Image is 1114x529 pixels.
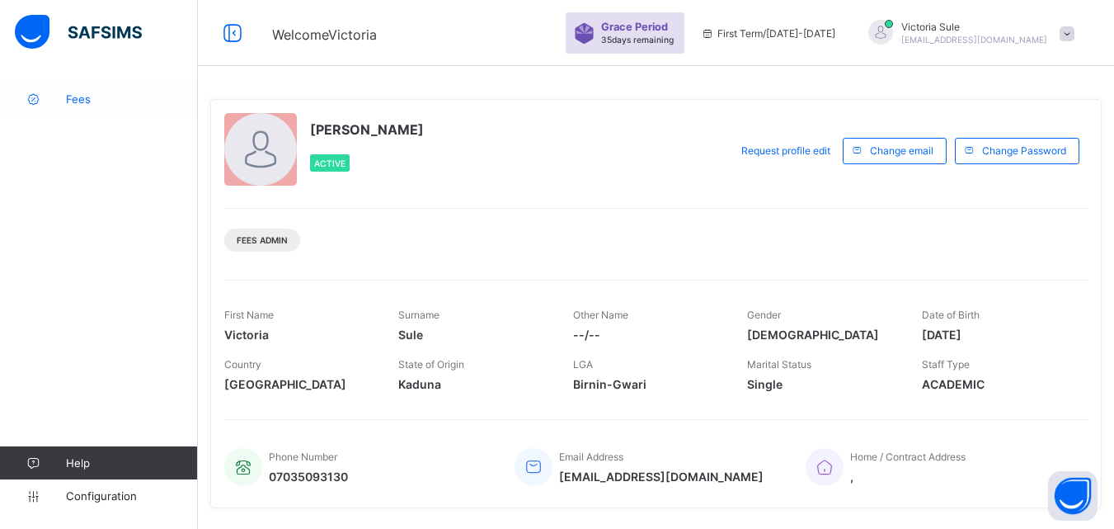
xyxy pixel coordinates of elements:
span: Grace Period [601,21,668,33]
span: Fees Admin [237,235,288,245]
span: Configuration [66,489,197,503]
span: 07035093130 [269,470,348,484]
span: Staff Type [922,358,970,371]
span: 35 days remaining [601,35,674,45]
button: Open asap [1048,471,1098,521]
span: [PERSON_NAME] [310,121,424,138]
span: Victoria [224,328,374,342]
span: [EMAIL_ADDRESS][DOMAIN_NAME] [559,470,764,484]
span: Change Password [982,144,1066,157]
span: Gender [747,309,781,321]
span: Email Address [559,451,623,463]
span: LGA [573,358,593,371]
span: Fees [66,92,198,106]
span: Single [747,377,896,391]
span: Kaduna [398,377,548,391]
span: Marital Status [747,358,811,371]
span: Request profile edit [741,144,830,157]
span: [GEOGRAPHIC_DATA] [224,377,374,391]
span: --/-- [573,328,722,342]
div: VictoriaSule [852,20,1083,47]
span: [EMAIL_ADDRESS][DOMAIN_NAME] [901,35,1047,45]
span: Birnin-Gwari [573,377,722,391]
span: Victoria Sule [901,21,1047,33]
span: Phone Number [269,451,337,463]
span: State of Origin [398,358,464,371]
span: First Name [224,309,274,321]
span: Surname [398,309,439,321]
span: [DATE] [922,328,1071,342]
span: Date of Birth [922,309,980,321]
span: Active [314,158,345,168]
span: [DEMOGRAPHIC_DATA] [747,328,896,342]
span: ACADEMIC [922,377,1071,391]
span: Help [66,456,197,470]
span: Country [224,358,261,371]
span: Sule [398,328,548,342]
span: Other Name [573,309,628,321]
span: Welcome Victoria [272,26,377,43]
span: Change email [870,144,933,157]
img: sticker-purple.71386a28dfed39d6af7621340158ba97.svg [574,23,595,44]
span: Home / Contract Address [850,451,966,463]
img: safsims [15,15,142,50]
span: session/term information [701,27,835,40]
span: , [850,470,966,484]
